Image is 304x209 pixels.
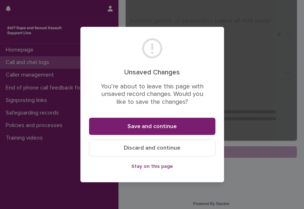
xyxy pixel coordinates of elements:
span: Discard and continue [124,145,180,151]
button: Save and continue [89,118,215,135]
button: Discard and continue [89,139,215,156]
span: Save and continue [127,123,177,129]
span: Stay on this page [131,164,173,169]
p: You’re about to leave this page with unsaved record changes. Would you like to save the changes? [98,83,207,106]
h2: Unsaved Changes [98,68,207,77]
button: Stay on this page [89,161,215,172]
